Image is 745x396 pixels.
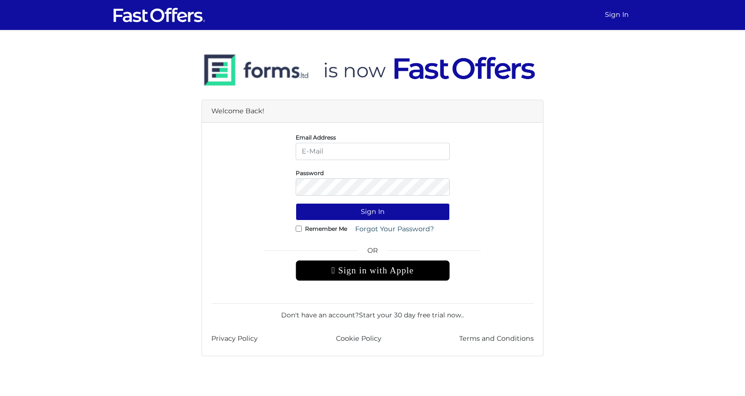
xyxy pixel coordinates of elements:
[296,143,450,160] input: E-Mail
[211,333,258,344] a: Privacy Policy
[211,303,534,320] div: Don't have an account? .
[359,311,462,319] a: Start your 30 day free trial now.
[349,220,440,238] a: Forgot Your Password?
[296,136,336,139] label: Email Address
[459,333,534,344] a: Terms and Conditions
[305,227,347,230] label: Remember Me
[296,245,450,260] span: OR
[202,100,543,123] div: Welcome Back!
[336,333,381,344] a: Cookie Policy
[296,172,324,174] label: Password
[296,203,450,220] button: Sign In
[601,6,633,24] a: Sign In
[296,260,450,281] div: Sign in with Apple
